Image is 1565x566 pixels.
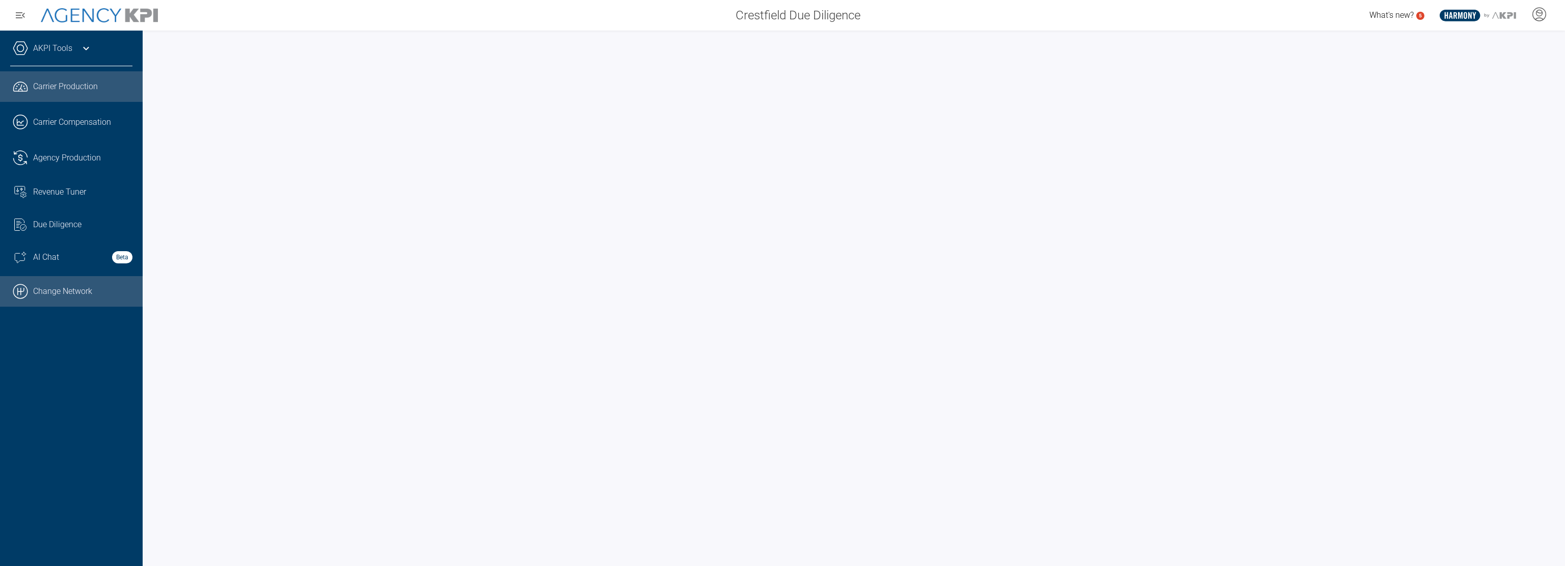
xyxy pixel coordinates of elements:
[1369,10,1414,20] span: What's new?
[33,219,82,231] span: Due Diligence
[1419,13,1422,18] text: 5
[736,6,860,24] span: Crestfield Due Diligence
[1416,12,1424,20] a: 5
[41,8,158,23] img: AgencyKPI
[33,186,86,198] span: Revenue Tuner
[33,251,59,263] span: AI Chat
[33,80,98,93] span: Carrier Production
[112,251,132,263] strong: Beta
[33,42,72,55] a: AKPI Tools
